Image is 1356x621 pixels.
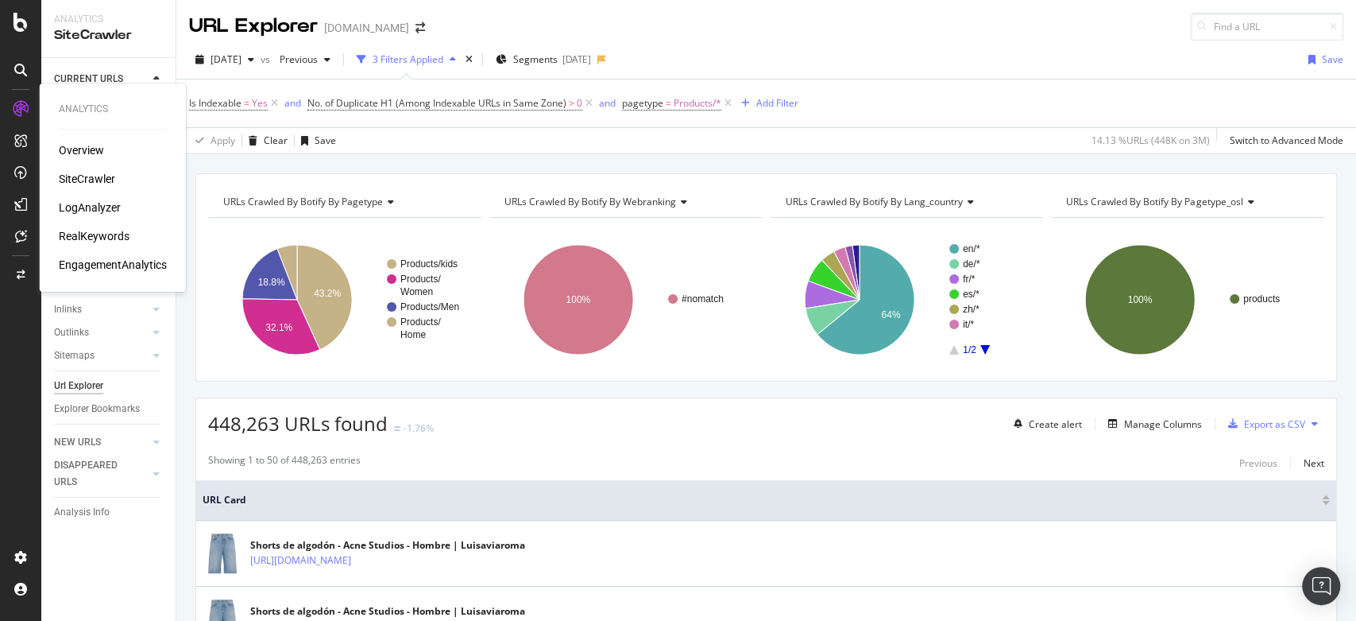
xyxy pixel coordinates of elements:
[1091,134,1210,147] div: 14.13 % URLs ( 448K on 3M )
[261,52,273,66] span: vs
[599,95,616,111] button: and
[189,96,241,110] span: Is Indexable
[54,71,123,87] div: CURRENT URLS
[1051,231,1320,369] svg: A chart.
[189,128,235,153] button: Apply
[400,301,459,312] text: Products/Men
[501,189,748,215] h4: URLs Crawled By Botify By webranking
[211,134,235,147] div: Apply
[54,401,164,417] a: Explorer Bookmarks
[314,288,341,299] text: 43.2%
[489,47,597,72] button: Segments[DATE]
[25,25,38,38] img: logo_orange.svg
[54,26,163,45] div: SiteCrawler
[315,134,336,147] div: Save
[400,258,458,270] text: Products/kids
[786,195,963,208] span: URLs Crawled By Botify By lang_country
[41,41,178,54] div: Dominio: [DOMAIN_NAME]
[284,95,301,111] button: and
[622,96,663,110] span: pagetype
[674,92,721,114] span: Products/*
[160,92,172,105] img: tab_keywords_by_traffic_grey.svg
[400,274,441,285] text: Products/
[1230,134,1343,147] div: Switch to Advanced Mode
[223,195,383,208] span: URLs Crawled By Botify By pagetype
[244,96,249,110] span: =
[59,228,129,244] a: RealKeywords
[1302,47,1343,72] button: Save
[54,504,164,521] a: Analysis Info
[54,401,140,417] div: Explorer Bookmarks
[220,189,467,215] h4: URLs Crawled By Botify By pagetype
[307,96,566,110] span: No. of Duplicate H1 (Among Indexable URLs in Same Zone)
[54,347,149,364] a: Sitemaps
[54,71,149,87] a: CURRENT URLS
[189,47,261,72] button: [DATE]
[1066,195,1242,208] span: URLs Crawled By Botify By pagetype_osl
[54,457,149,491] a: DISAPPEARED URLS
[400,329,426,340] text: Home
[1102,414,1202,433] button: Manage Columns
[54,347,95,364] div: Sitemaps
[1124,417,1202,431] div: Manage Columns
[504,195,676,208] span: URLs Crawled By Botify By webranking
[208,410,388,437] span: 448,263 URLs found
[1244,417,1305,431] div: Export as CSV
[1239,456,1277,470] div: Previous
[44,25,78,38] div: v 4.0.25
[756,96,798,110] div: Add Filter
[59,142,104,158] a: Overview
[59,200,121,215] a: LogAnalyzer
[566,294,590,305] text: 100%
[189,13,318,40] div: URL Explorer
[242,128,288,153] button: Clear
[265,322,292,333] text: 32.1%
[54,434,149,451] a: NEW URLS
[1304,453,1324,472] button: Next
[54,324,149,341] a: Outlinks
[273,52,318,66] span: Previous
[373,52,443,66] div: 3 Filters Applied
[54,504,110,521] div: Analysis Info
[59,257,167,273] a: EngagementAnalytics
[599,96,616,110] div: and
[404,421,434,435] div: -1.76%
[54,13,163,26] div: Analytics
[489,231,759,369] svg: A chart.
[59,171,115,187] a: SiteCrawler
[562,52,591,66] div: [DATE]
[1243,293,1280,305] text: products
[59,103,167,116] div: Analytics
[208,453,361,472] div: Showing 1 to 50 of 448,263 entries
[54,457,134,491] div: DISAPPEARED URLS
[1063,189,1310,215] h4: URLs Crawled By Botify By pagetype_osl
[462,52,476,68] div: times
[25,41,38,54] img: website_grey.svg
[1322,52,1343,66] div: Save
[273,47,337,72] button: Previous
[400,316,441,328] text: Products/
[211,52,241,66] span: 2025 Sep. 1st
[250,538,525,553] div: Shorts de algodón - Acne Studios - Hombre | Luisaviaroma
[394,426,400,431] img: Equal
[250,553,351,569] a: [URL][DOMAIN_NAME]
[350,47,462,72] button: 3 Filters Applied
[203,493,1318,507] span: URL Card
[1222,411,1305,437] button: Export as CSV
[252,92,268,114] span: Yes
[513,52,558,66] span: Segments
[177,94,264,104] div: Keyword (traffico)
[208,231,477,369] svg: A chart.
[264,134,288,147] div: Clear
[1239,453,1277,472] button: Previous
[203,527,242,580] img: main image
[258,277,285,288] text: 18.8%
[782,189,1030,215] h4: URLs Crawled By Botify By lang_country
